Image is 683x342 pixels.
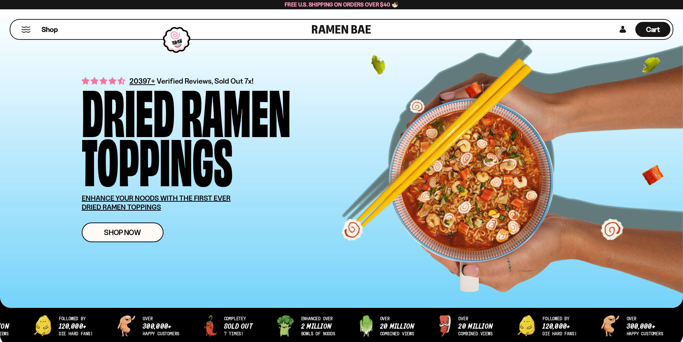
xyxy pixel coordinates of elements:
[635,20,670,39] div: Cart
[21,27,31,33] button: Mobile Menu Trigger
[42,22,58,37] a: Shop
[82,194,231,211] u: ENHANCE YOUR NOODS WITH THE FIRST EVER DRIED RAMEN TOPPINGS
[82,134,233,183] div: Toppings
[646,25,660,34] span: Cart
[181,85,291,134] div: Ramen
[285,1,398,8] span: Free U.S. Shipping on Orders over $40 🍜
[104,229,141,236] span: Shop Now
[82,85,175,134] div: Dried
[42,25,58,34] span: Shop
[82,222,163,242] a: Shop Now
